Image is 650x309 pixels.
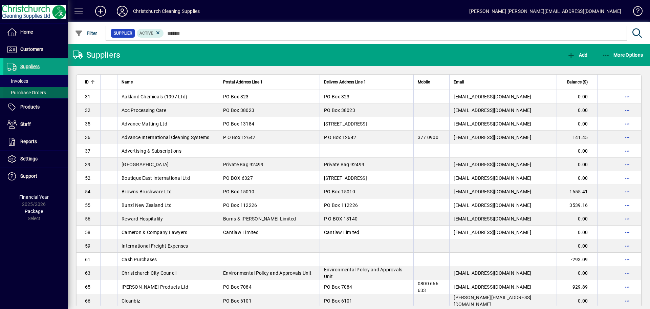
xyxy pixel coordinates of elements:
td: 0.00 [557,226,597,239]
button: More options [622,105,633,116]
span: [EMAIL_ADDRESS][DOMAIN_NAME] [454,230,531,235]
button: More options [622,213,633,224]
button: Add [565,49,589,61]
span: Acc Processing Care [122,108,166,113]
span: P O BOX 13140 [324,216,357,221]
span: ID [85,78,89,86]
button: More options [622,118,633,129]
button: More options [622,186,633,197]
div: Suppliers [73,50,120,60]
span: PO Box 112226 [223,202,257,208]
td: 0.00 [557,90,597,103]
button: More Options [600,49,645,61]
span: Invoices [7,78,28,84]
span: 54 [85,189,91,194]
span: Purchase Orders [7,90,46,95]
a: Staff [3,116,68,133]
button: More options [622,268,633,278]
span: PO Box 323 [223,94,249,99]
span: Staff [20,121,31,127]
span: PO Box 6101 [223,298,252,304]
span: PO Box 6101 [324,298,352,304]
span: [PERSON_NAME][EMAIL_ADDRESS][DOMAIN_NAME] [454,295,531,307]
span: 63 [85,270,91,276]
span: 55 [85,202,91,208]
td: 1655.41 [557,185,597,198]
span: Advance International Cleaning Systems [122,135,210,140]
span: Customers [20,46,43,52]
span: Reports [20,139,37,144]
span: Delivery Address Line 1 [324,78,366,86]
td: 3539.16 [557,198,597,212]
span: Balance ($) [567,78,588,86]
span: Settings [20,156,38,161]
span: Advance Matting Ltd [122,121,167,127]
span: Christchurch City Council [122,270,176,276]
span: Suppliers [20,64,40,69]
span: Support [20,173,37,179]
span: [EMAIL_ADDRESS][DOMAIN_NAME] [454,162,531,167]
button: More options [622,282,633,292]
span: 39 [85,162,91,167]
span: Active [139,31,153,36]
span: Private Bag 92499 [324,162,364,167]
span: Name [122,78,133,86]
button: More options [622,240,633,251]
span: 32 [85,108,91,113]
span: International Freight Expenses [122,243,188,249]
span: Financial Year [19,194,49,200]
a: Knowledge Base [628,1,642,23]
span: [EMAIL_ADDRESS][DOMAIN_NAME] [454,189,531,194]
span: PO Box 15010 [223,189,254,194]
span: Email [454,78,464,86]
span: Postal Address Line 1 [223,78,263,86]
span: [EMAIL_ADDRESS][DOMAIN_NAME] [454,121,531,127]
td: 0.00 [557,158,597,171]
span: [STREET_ADDRESS] [324,175,367,181]
span: [EMAIL_ADDRESS][DOMAIN_NAME] [454,108,531,113]
span: Supplier [114,30,132,37]
span: PO Box 112226 [324,202,358,208]
div: Mobile [418,78,445,86]
span: Environmental Policy and Approvals Unit [223,270,311,276]
button: More options [622,200,633,211]
a: Support [3,168,68,185]
div: [PERSON_NAME] [PERSON_NAME][EMAIL_ADDRESS][DOMAIN_NAME] [469,6,621,17]
span: PO Box 323 [324,94,350,99]
span: 31 [85,94,91,99]
span: 36 [85,135,91,140]
span: PO BOX 6327 [223,175,253,181]
span: [EMAIL_ADDRESS][DOMAIN_NAME] [454,284,531,290]
span: [EMAIL_ADDRESS][DOMAIN_NAME] [454,94,531,99]
span: 59 [85,243,91,249]
td: -293.09 [557,253,597,266]
button: Filter [73,27,99,39]
mat-chip: Activation Status: Active [137,29,164,38]
td: 141.45 [557,131,597,144]
div: ID [85,78,96,86]
span: 65 [85,284,91,290]
button: More options [622,159,633,170]
span: Cantlaw Limited [223,230,259,235]
span: 0800 666 633 [418,281,438,293]
span: 61 [85,257,91,262]
a: Settings [3,151,68,168]
span: Advertising & Subscriptions [122,148,181,154]
span: 37 [85,148,91,154]
td: 0.00 [557,212,597,226]
span: 58 [85,230,91,235]
span: 56 [85,216,91,221]
button: More options [622,91,633,102]
span: 377 0900 [418,135,438,140]
button: Profile [111,5,133,17]
span: [EMAIL_ADDRESS][DOMAIN_NAME] [454,202,531,208]
span: 35 [85,121,91,127]
td: 0.00 [557,266,597,280]
td: 0.00 [557,144,597,158]
span: Products [20,104,40,110]
td: 0.00 [557,171,597,185]
span: PO Box 38023 [324,108,355,113]
span: More Options [602,52,643,58]
span: Browns Brushware Ltd [122,189,172,194]
span: [EMAIL_ADDRESS][DOMAIN_NAME] [454,175,531,181]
